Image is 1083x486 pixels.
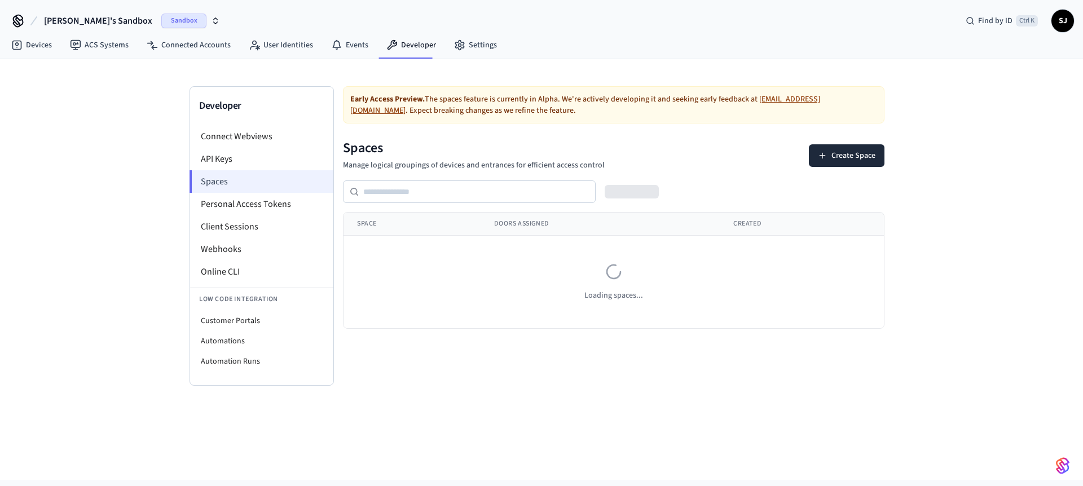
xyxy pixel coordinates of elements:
a: Settings [445,35,506,55]
a: Developer [377,35,445,55]
li: API Keys [190,148,333,170]
img: SeamLogoGradient.69752ec5.svg [1056,457,1069,475]
span: Find by ID [978,15,1012,26]
h1: Spaces [343,139,605,157]
p: Manage logical groupings of devices and entrances for efficient access control [343,160,605,171]
div: The spaces feature is currently in Alpha. We're actively developing it and seeking early feedback... [343,86,884,123]
div: Find by IDCtrl K [957,11,1047,31]
button: Create Space [809,144,884,167]
button: SJ [1051,10,1074,32]
li: Webhooks [190,238,333,260]
span: [PERSON_NAME]'s Sandbox [44,14,152,28]
th: Created [720,213,881,236]
a: [EMAIL_ADDRESS][DOMAIN_NAME] [350,94,820,116]
a: Connected Accounts [138,35,240,55]
a: User Identities [240,35,322,55]
a: Devices [2,35,61,55]
li: Automations [190,331,333,351]
h3: Developer [199,98,324,114]
li: Connect Webviews [190,125,333,148]
span: Loading spaces... [584,290,643,301]
li: Low Code Integration [190,288,333,311]
strong: Early Access Preview. [350,94,425,105]
a: ACS Systems [61,35,138,55]
span: Sandbox [161,14,206,28]
span: Ctrl K [1016,15,1038,26]
li: Personal Access Tokens [190,193,333,215]
th: Space [344,213,481,236]
li: Spaces [190,170,333,193]
li: Client Sessions [190,215,333,238]
span: SJ [1053,11,1073,31]
li: Customer Portals [190,311,333,331]
li: Online CLI [190,260,333,283]
li: Automation Runs [190,351,333,372]
th: Doors Assigned [481,213,720,236]
a: Events [322,35,377,55]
